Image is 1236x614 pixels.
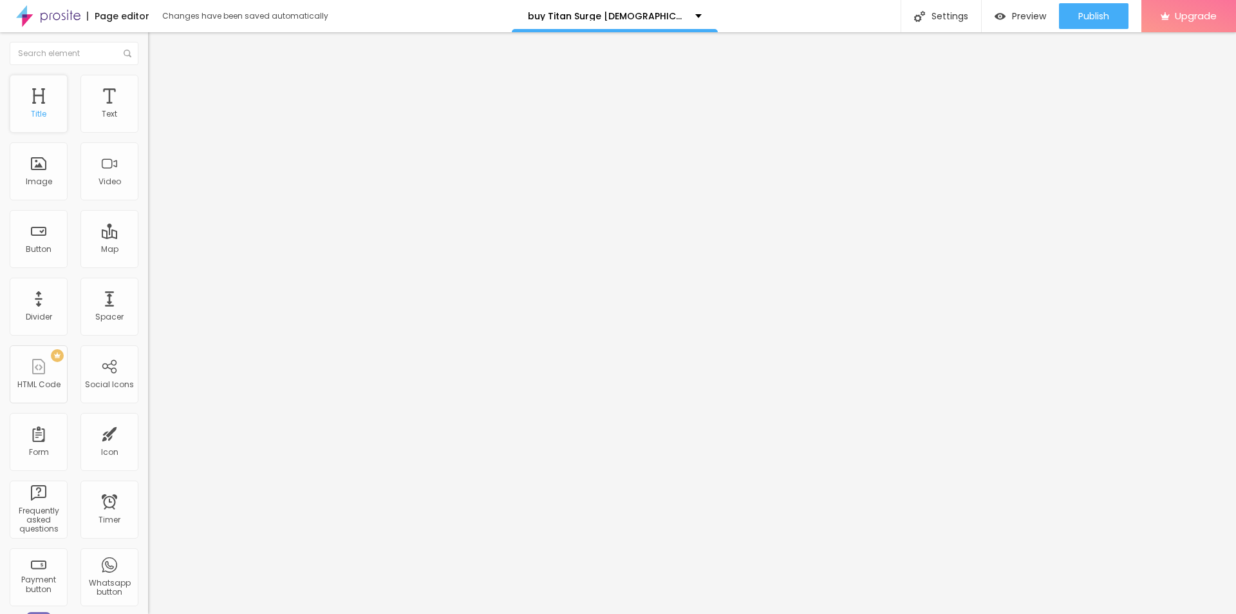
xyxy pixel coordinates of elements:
div: Title [31,110,46,119]
span: Publish [1078,11,1109,21]
div: Whatsapp button [84,579,135,597]
img: view-1.svg [995,11,1006,22]
div: Social Icons [85,380,134,389]
button: Preview [982,3,1059,29]
div: HTML Code [17,380,61,389]
div: Icon [101,448,118,457]
div: Frequently asked questions [13,506,64,534]
div: Changes have been saved automatically [162,12,328,20]
input: Search element [10,42,138,65]
div: Payment button [13,575,64,594]
div: Page editor [87,12,149,21]
div: Divider [26,312,52,321]
div: Spacer [95,312,124,321]
img: Icone [124,50,131,57]
button: Publish [1059,3,1128,29]
div: Image [26,177,52,186]
div: Form [29,448,49,457]
iframe: Editor [148,32,1236,614]
div: Text [102,110,117,119]
span: Preview [1012,11,1046,21]
p: buy Titan Surge [DEMOGRAPHIC_DATA][MEDICAL_DATA] Website [528,12,686,21]
img: Icone [914,11,925,22]
div: Map [101,245,118,254]
div: Video [98,177,121,186]
div: Button [26,245,51,254]
div: Timer [98,515,120,524]
span: Upgrade [1175,10,1217,21]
